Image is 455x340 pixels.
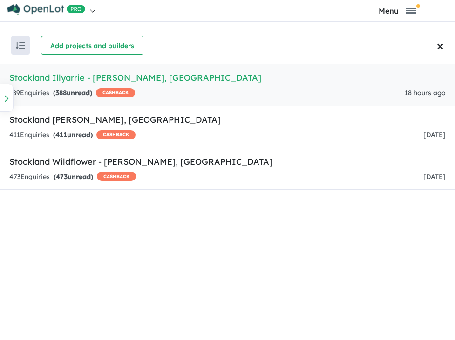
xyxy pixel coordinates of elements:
[41,36,143,55] button: Add projects and builders
[16,42,25,49] img: sort.svg
[342,6,453,15] button: Toggle navigation
[96,130,136,139] span: CASHBACK
[55,131,67,139] span: 411
[9,155,446,168] h5: Stockland Wildflower - [PERSON_NAME] , [GEOGRAPHIC_DATA]
[97,172,136,181] span: CASHBACK
[9,130,136,141] div: 411 Enquir ies
[9,88,135,99] div: 389 Enquir ies
[53,131,93,139] strong: ( unread)
[53,89,92,97] strong: ( unread)
[96,88,135,97] span: CASHBACK
[9,172,136,183] div: 473 Enquir ies
[9,113,446,126] h5: Stockland [PERSON_NAME] , [GEOGRAPHIC_DATA]
[9,71,446,84] h5: Stockland Illyarrie - [PERSON_NAME] , [GEOGRAPHIC_DATA]
[54,173,93,181] strong: ( unread)
[56,173,68,181] span: 473
[405,89,446,97] span: 18 hours ago
[434,27,455,64] button: Close
[423,173,446,181] span: [DATE]
[423,131,446,139] span: [DATE]
[437,34,444,57] span: ×
[55,89,67,97] span: 388
[7,4,85,15] img: Openlot PRO Logo White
